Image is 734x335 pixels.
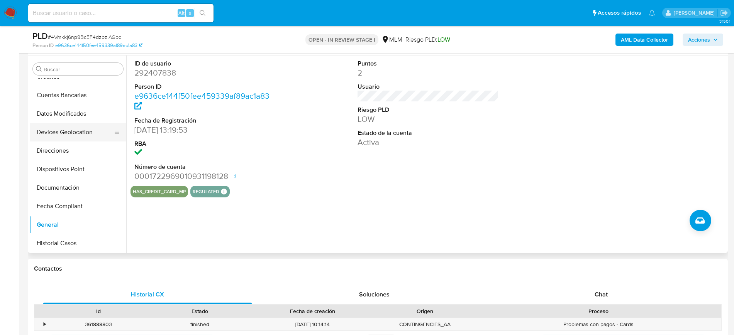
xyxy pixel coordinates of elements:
dd: 2 [358,67,499,78]
span: # 4Vmkkj6np9BcEF4dzbziAGpd [48,33,122,41]
dt: ID de usuario [134,59,276,68]
dd: 292407838 [134,67,276,78]
b: PLD [32,30,48,42]
dt: Usuario [358,82,499,91]
span: Riesgo PLD: [405,35,450,44]
div: CONTINGENCIES_AA [375,318,476,331]
h1: Contactos [34,265,722,273]
span: Accesos rápidos [598,9,641,17]
button: regulated [193,190,219,193]
span: Soluciones [359,290,390,299]
div: Fecha de creación [256,307,369,315]
a: e9636ce144f50fee459339af89ac1a83 [55,42,142,49]
button: AML Data Collector [615,34,673,46]
button: Cuentas Bancarias [30,86,126,104]
button: Dispositivos Point [30,160,126,178]
div: Origen [380,307,470,315]
button: search-icon [195,8,210,19]
b: AML Data Collector [621,34,668,46]
input: Buscar usuario o caso... [28,8,214,18]
span: Chat [595,290,608,299]
button: Buscar [36,66,42,72]
a: e9636ce144f50fee459339af89ac1a83 [134,90,270,112]
div: MLM [381,35,402,44]
button: General [30,215,126,234]
input: Buscar [44,66,120,73]
span: Historial CX [131,290,164,299]
b: Person ID [32,42,54,49]
span: Acciones [688,34,710,46]
button: Documentación [30,178,126,197]
dd: LOW [358,114,499,125]
p: diego.gardunorosas@mercadolibre.com.mx [674,9,717,17]
dt: Número de cuenta [134,163,276,171]
div: Problemas con pagos - Cards [476,318,721,331]
div: finished [149,318,250,331]
span: 3.150.1 [719,18,730,24]
dd: [DATE] 13:19:53 [134,125,276,135]
span: Alt [178,9,185,17]
div: 361888803 [48,318,149,331]
div: Id [53,307,144,315]
dd: Activa [358,137,499,148]
dt: Riesgo PLD [358,106,499,114]
dt: Fecha de Registración [134,116,276,125]
dt: Estado de la cuenta [358,129,499,137]
div: • [44,321,46,328]
button: has_credit_card_mp [133,190,186,193]
p: OPEN - IN REVIEW STAGE I [305,34,378,45]
div: Estado [154,307,245,315]
button: Historial Casos [30,234,126,253]
dt: RBA [134,140,276,148]
dd: 0001722969010931198128 [134,171,276,182]
button: Datos Modificados [30,104,126,123]
dt: Person ID [134,82,276,91]
button: Devices Geolocation [30,123,120,141]
button: Direcciones [30,141,126,160]
a: Notificaciones [649,10,655,16]
span: LOW [437,35,450,44]
div: [DATE] 10:14:14 [251,318,375,331]
button: Fecha Compliant [30,197,126,215]
dt: Puntos [358,59,499,68]
a: Salir [720,9,728,17]
span: s [189,9,191,17]
button: Acciones [683,34,723,46]
div: Proceso [481,307,716,315]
